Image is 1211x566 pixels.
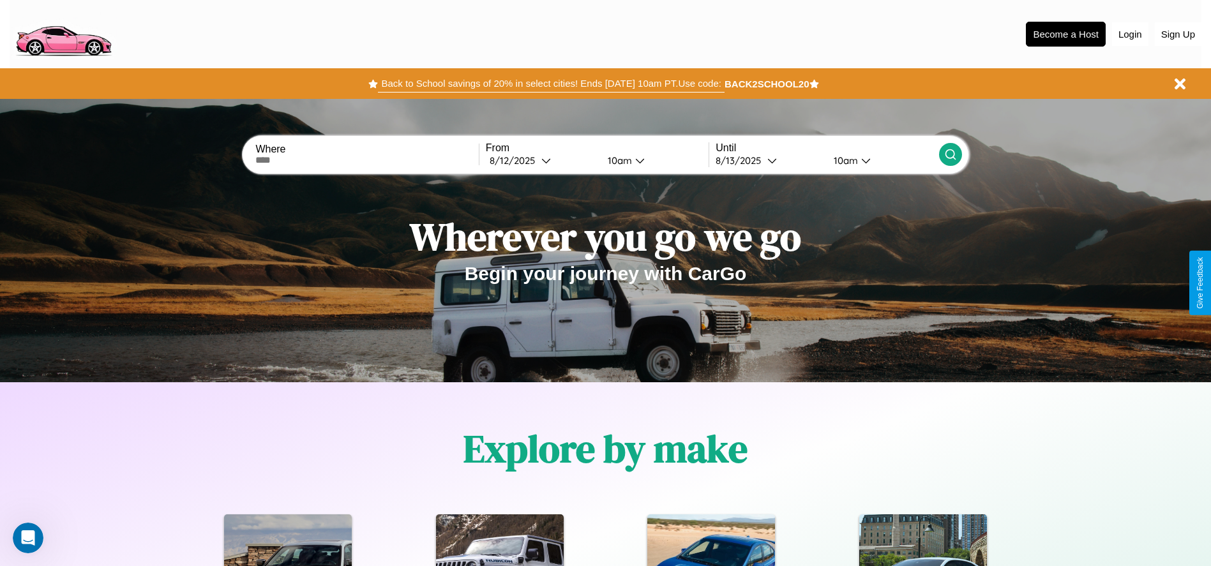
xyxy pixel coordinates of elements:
[725,78,809,89] b: BACK2SCHOOL20
[1112,22,1148,46] button: Login
[598,154,709,167] button: 10am
[827,154,861,167] div: 10am
[490,154,541,167] div: 8 / 12 / 2025
[601,154,635,167] div: 10am
[463,422,748,475] h1: Explore by make
[486,154,598,167] button: 8/12/2025
[1155,22,1201,46] button: Sign Up
[13,523,43,553] iframe: Intercom live chat
[716,142,938,154] label: Until
[716,154,767,167] div: 8 / 13 / 2025
[10,6,117,59] img: logo
[255,144,478,155] label: Where
[1026,22,1106,47] button: Become a Host
[824,154,939,167] button: 10am
[486,142,709,154] label: From
[1196,257,1205,309] div: Give Feedback
[378,75,724,93] button: Back to School savings of 20% in select cities! Ends [DATE] 10am PT.Use code:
